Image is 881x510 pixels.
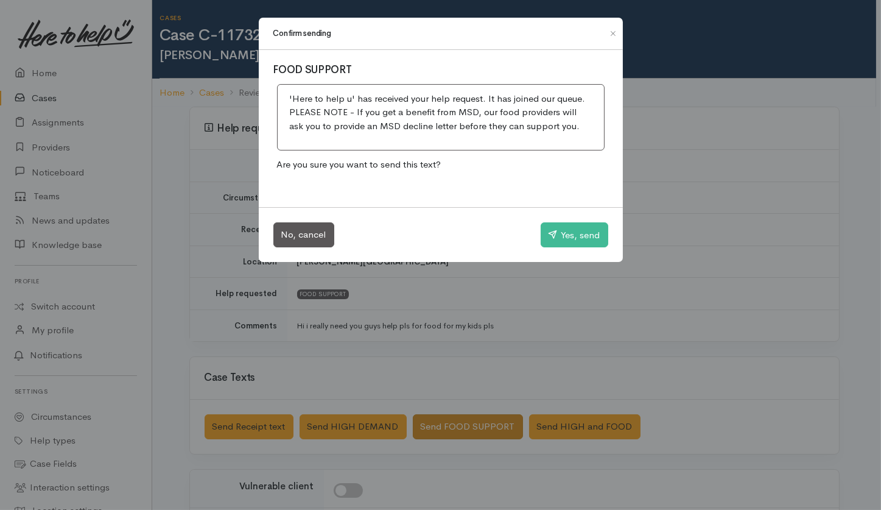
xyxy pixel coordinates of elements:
[541,222,608,248] button: Yes, send
[603,26,623,41] button: Close
[273,222,334,247] button: No, cancel
[273,154,608,175] p: Are you sure you want to send this text?
[290,92,592,133] p: 'Here to help u' has received your help request. It has joined our queue. PLEASE NOTE - If you ge...
[273,27,331,40] h1: Confirm sending
[273,65,608,76] h3: FOOD SUPPORT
